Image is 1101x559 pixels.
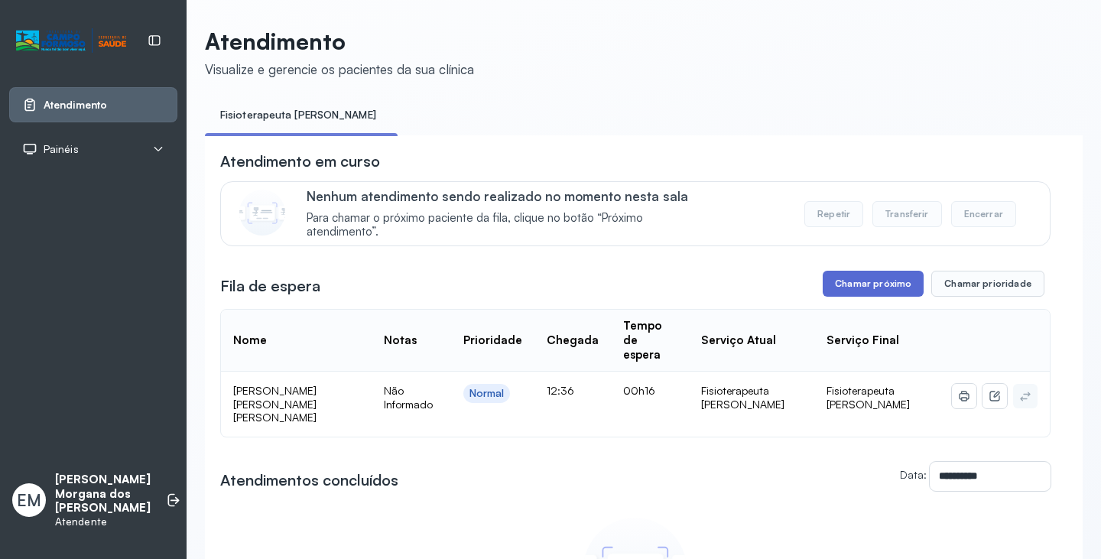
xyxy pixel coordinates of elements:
[931,271,1044,297] button: Chamar prioridade
[900,468,927,481] label: Data:
[307,211,711,240] span: Para chamar o próximo paciente da fila, clique no botão “Próximo atendimento”.
[44,99,107,112] span: Atendimento
[384,384,433,411] span: Não Informado
[469,387,505,400] div: Normal
[384,333,417,348] div: Notas
[547,384,574,397] span: 12:36
[22,97,164,112] a: Atendimento
[547,333,599,348] div: Chegada
[701,384,802,411] div: Fisioterapeuta [PERSON_NAME]
[827,333,899,348] div: Serviço Final
[16,28,126,54] img: Logotipo do estabelecimento
[205,102,391,128] a: Fisioterapeuta [PERSON_NAME]
[804,201,863,227] button: Repetir
[233,384,317,424] span: [PERSON_NAME] [PERSON_NAME] [PERSON_NAME]
[623,384,655,397] span: 00h16
[623,319,677,362] div: Tempo de espera
[827,384,910,411] span: Fisioterapeuta [PERSON_NAME]
[307,188,711,204] p: Nenhum atendimento sendo realizado no momento nesta sala
[220,275,320,297] h3: Fila de espera
[951,201,1016,227] button: Encerrar
[701,333,776,348] div: Serviço Atual
[220,470,398,491] h3: Atendimentos concluídos
[44,143,79,156] span: Painéis
[55,515,151,528] p: Atendente
[239,190,285,236] img: Imagem de CalloutCard
[55,473,151,515] p: [PERSON_NAME] Morgana dos [PERSON_NAME]
[823,271,924,297] button: Chamar próximo
[205,61,474,77] div: Visualize e gerencie os pacientes da sua clínica
[17,490,41,510] span: EM
[233,333,267,348] div: Nome
[220,151,380,172] h3: Atendimento em curso
[463,333,522,348] div: Prioridade
[872,201,942,227] button: Transferir
[205,28,474,55] p: Atendimento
